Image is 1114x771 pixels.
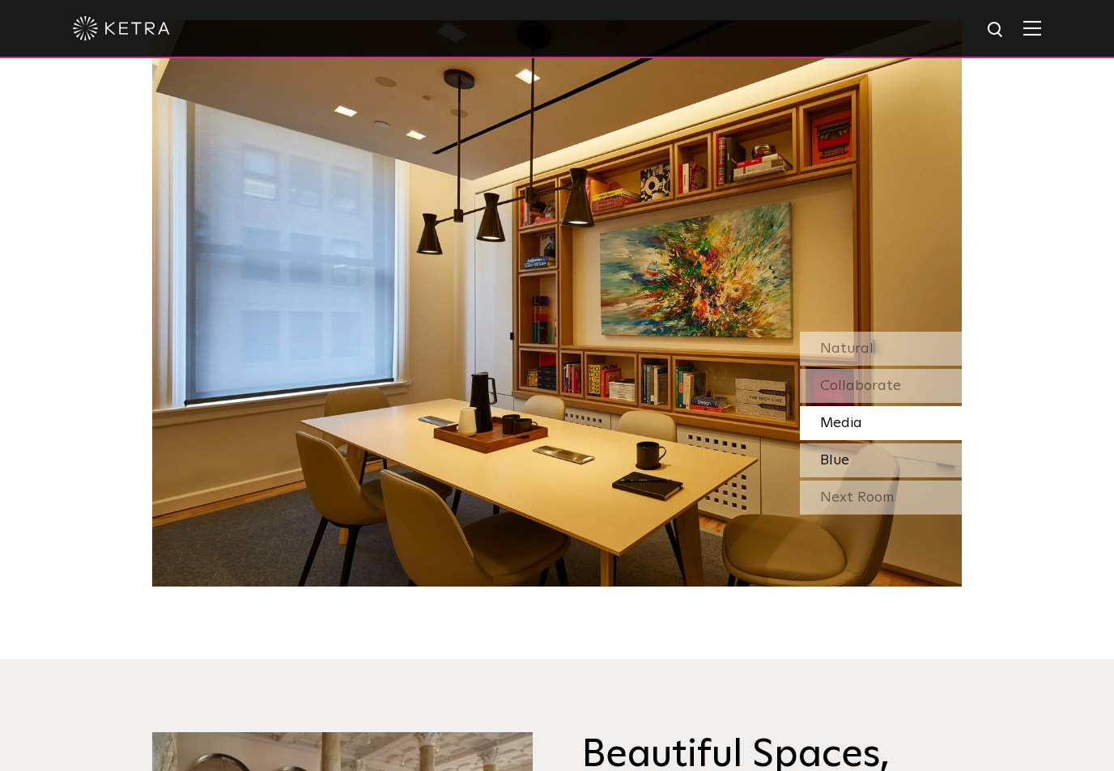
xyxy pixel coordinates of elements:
span: Collaborate [820,379,901,393]
img: ketra-logo-2019-white [73,16,170,40]
div: Next Room [800,481,962,515]
span: Blue [820,453,849,468]
img: SS-Desktop-CEC-03 [152,20,962,587]
img: Hamburger%20Nav.svg [1023,20,1041,36]
span: Media [820,416,862,430]
img: search icon [986,20,1006,40]
span: Natural [820,341,874,356]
